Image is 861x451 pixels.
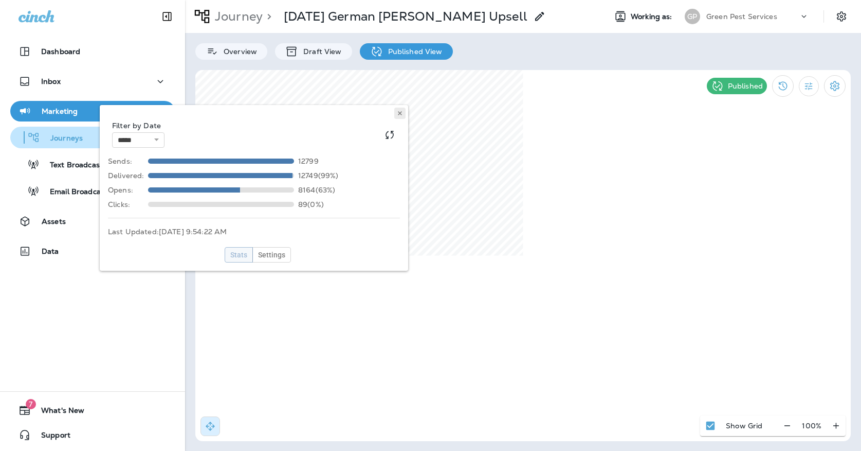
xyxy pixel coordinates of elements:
div: Oct '25 German Roach Upsell [284,9,527,24]
p: Green Pest Services [706,12,777,21]
button: Settings [252,247,291,263]
button: Collapse Sidebar [153,6,181,27]
span: Stats [230,251,247,258]
span: Working as: [631,12,674,21]
button: Refresh Stats [379,127,400,143]
p: Inbox [41,77,61,85]
p: Dashboard [41,47,80,56]
button: Stats [225,247,253,263]
p: > [263,9,271,24]
button: Dashboard [10,41,175,62]
button: View Changelog [772,75,794,97]
span: What's New [31,406,84,419]
button: Inbox [10,71,175,92]
button: Filter Statistics [799,76,819,96]
span: Support [31,431,70,443]
p: Email Broadcasts [40,187,111,197]
p: Journeys [40,134,83,144]
button: Support [10,425,175,445]
button: Email Broadcasts [10,180,175,202]
button: Marketing [10,101,175,122]
p: Data [42,247,59,255]
button: Assets [10,211,175,232]
p: Published [728,82,763,90]
p: Marketing [42,107,78,115]
div: GP [685,9,700,24]
button: Settings [824,75,846,97]
p: Published View [383,47,443,56]
p: Show Grid [726,422,762,430]
p: Overview [218,47,257,56]
p: Assets [42,217,66,225]
button: Journeys [10,127,175,148]
p: Draft View [298,47,341,56]
button: Text Broadcasts [10,153,175,175]
button: Data [10,241,175,262]
span: 7 [26,399,36,409]
span: Settings [258,251,285,258]
p: Journey [211,9,263,24]
p: [DATE] German [PERSON_NAME] Upsell [284,9,527,24]
button: 7What's New [10,400,175,421]
p: 100 % [802,422,821,430]
p: Text Broadcasts [40,161,106,170]
button: Settings [832,7,851,26]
